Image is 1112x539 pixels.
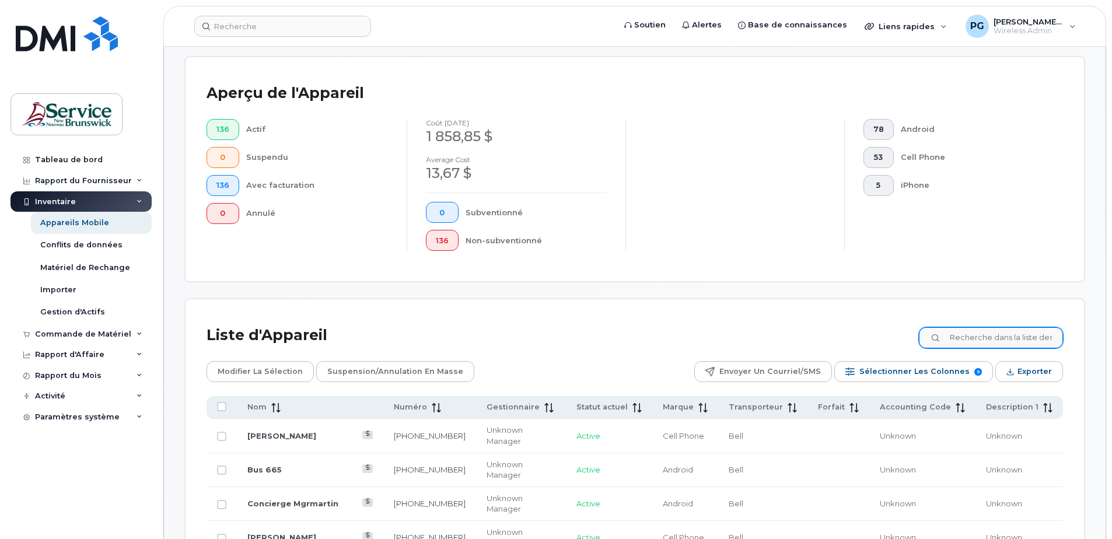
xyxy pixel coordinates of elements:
[994,17,1064,26] span: [PERSON_NAME] (DSF-NO)
[901,119,1045,140] div: Android
[692,19,722,31] span: Alertes
[394,402,427,412] span: Numéro
[207,147,239,168] button: 0
[957,15,1084,38] div: Pelletier, Geneviève (DSF-NO)
[207,78,364,108] div: Aperçu de l'Appareil
[729,465,743,474] span: Bell
[394,499,466,508] a: [PHONE_NUMBER]
[576,431,600,440] span: Active
[880,402,951,412] span: Accounting Code
[994,26,1064,36] span: Wireless Admin
[246,203,389,224] div: Annulé
[729,402,783,412] span: Transporteur
[576,465,600,474] span: Active
[436,208,449,218] span: 0
[247,499,338,508] a: Concierge Mgrmartin
[986,431,1022,440] span: Unknown
[207,175,239,196] button: 136
[246,175,389,196] div: Avec facturation
[207,320,327,351] div: Liste d'Appareil
[986,499,1022,508] span: Unknown
[995,361,1063,382] button: Exporter
[856,15,955,38] div: Liens rapides
[247,465,282,474] a: Bus 665
[316,361,474,382] button: Suspension/Annulation en masse
[663,431,704,440] span: Cell Phone
[863,147,894,168] button: 53
[246,147,389,168] div: Suspendu
[362,464,373,473] a: View Last Bill
[880,431,916,440] span: Unknown
[986,402,1038,412] span: Description 1
[901,175,1045,196] div: iPhone
[674,13,730,37] a: Alertes
[436,236,449,246] span: 136
[694,361,832,382] button: Envoyer un courriel/SMS
[216,125,229,134] span: 136
[1017,363,1052,380] span: Exporter
[194,16,371,37] input: Recherche
[362,498,373,507] a: View Last Bill
[880,499,916,508] span: Unknown
[663,499,693,508] span: Android
[426,230,459,251] button: 136
[729,431,743,440] span: Bell
[730,13,855,37] a: Base de connaissances
[974,368,982,376] span: 9
[873,153,884,162] span: 53
[394,431,466,440] a: [PHONE_NUMBER]
[207,119,239,140] button: 136
[466,230,607,251] div: Non-subventionné
[207,361,314,382] button: Modifier la sélection
[901,147,1045,168] div: Cell Phone
[394,465,466,474] a: [PHONE_NUMBER]
[207,203,239,224] button: 0
[970,19,984,33] span: PG
[216,153,229,162] span: 0
[576,499,600,508] span: Active
[426,119,607,127] h4: coût [DATE]
[576,402,628,412] span: Statut actuel
[863,119,894,140] button: 78
[218,363,303,380] span: Modifier la sélection
[834,361,993,382] button: Sélectionner les colonnes 9
[616,13,674,37] a: Soutien
[880,465,916,474] span: Unknown
[879,22,935,31] span: Liens rapides
[487,459,555,481] div: Unknown Manager
[426,163,607,183] div: 13,67 $
[863,175,894,196] button: 5
[362,430,373,439] a: View Last Bill
[426,127,607,146] div: 1 858,85 $
[466,202,607,223] div: Subventionné
[748,19,847,31] span: Base de connaissances
[859,363,970,380] span: Sélectionner les colonnes
[426,156,607,163] h4: Average cost
[729,499,743,508] span: Bell
[986,465,1022,474] span: Unknown
[247,402,267,412] span: Nom
[818,402,845,412] span: Forfait
[919,327,1063,348] input: Recherche dans la liste des appareils ...
[216,181,229,190] span: 136
[663,402,694,412] span: Marque
[246,119,389,140] div: Actif
[487,402,540,412] span: Gestionnaire
[247,431,316,440] a: [PERSON_NAME]
[487,425,555,446] div: Unknown Manager
[216,209,229,218] span: 0
[426,202,459,223] button: 0
[634,19,666,31] span: Soutien
[487,493,555,514] div: Unknown Manager
[719,363,821,380] span: Envoyer un courriel/SMS
[327,363,463,380] span: Suspension/Annulation en masse
[873,181,884,190] span: 5
[663,465,693,474] span: Android
[873,125,884,134] span: 78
